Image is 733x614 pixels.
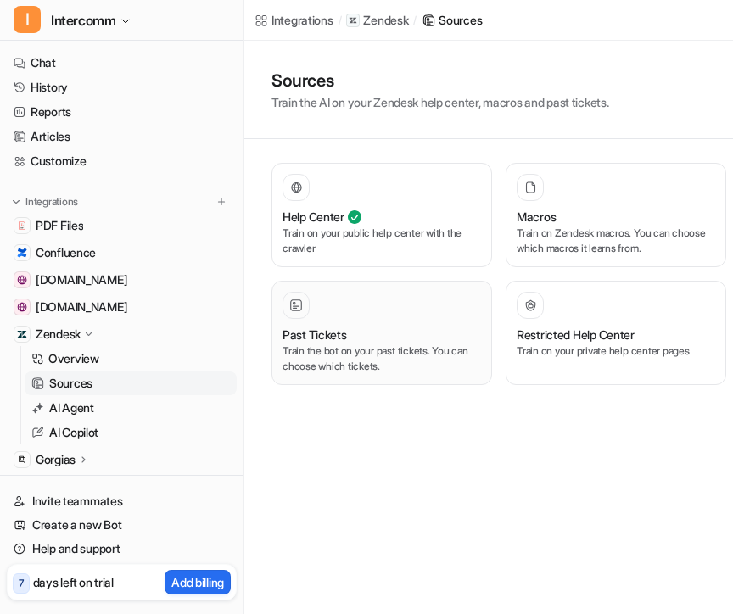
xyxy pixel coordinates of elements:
[17,220,27,231] img: PDF Files
[25,396,237,420] a: AI Agent
[439,11,482,29] div: Sources
[17,302,27,312] img: app.intercom.com
[17,455,27,465] img: Gorgias
[25,371,237,395] a: Sources
[7,295,237,319] a: app.intercom.com[DOMAIN_NAME]
[36,299,127,315] span: [DOMAIN_NAME]
[422,11,482,29] a: Sources
[14,6,41,33] span: I
[165,570,231,594] button: Add billing
[506,163,726,267] button: MacrosTrain on Zendesk macros. You can choose which macros it learns from.
[271,93,609,111] p: Train the AI on your Zendesk help center, macros and past tickets.
[506,281,726,385] button: Restricted Help CenterTrain on your private help center pages
[171,573,224,591] p: Add billing
[36,326,81,343] p: Zendesk
[7,537,237,561] a: Help and support
[271,68,609,93] h1: Sources
[517,326,635,343] h3: Restricted Help Center
[7,51,237,75] a: Chat
[283,208,344,226] h3: Help Center
[7,193,83,210] button: Integrations
[517,208,556,226] h3: Macros
[7,214,237,237] a: PDF FilesPDF Files
[33,573,114,591] p: days left on trial
[7,241,237,265] a: ConfluenceConfluence
[7,268,237,292] a: www.helpdesk.com[DOMAIN_NAME]
[363,12,408,29] p: Zendesk
[413,13,417,28] span: /
[346,12,408,29] a: Zendesk
[25,347,237,371] a: Overview
[7,125,237,148] a: Articles
[7,100,237,124] a: Reports
[283,226,481,256] p: Train on your public help center with the crawler
[283,343,481,374] p: Train the bot on your past tickets. You can choose which tickets.
[17,329,27,339] img: Zendesk
[17,248,27,258] img: Confluence
[36,271,127,288] span: [DOMAIN_NAME]
[7,75,237,99] a: History
[7,513,237,537] a: Create a new Bot
[49,399,94,416] p: AI Agent
[25,421,237,444] a: AI Copilot
[19,576,24,591] p: 7
[517,343,715,359] p: Train on your private help center pages
[283,326,347,343] h3: Past Tickets
[517,226,715,256] p: Train on Zendesk macros. You can choose which macros it learns from.
[51,8,115,32] span: Intercomm
[255,11,333,29] a: Integrations
[215,196,227,208] img: menu_add.svg
[48,350,99,367] p: Overview
[49,375,92,392] p: Sources
[36,217,83,234] span: PDF Files
[10,196,22,208] img: expand menu
[7,149,237,173] a: Customize
[271,281,492,385] button: Past TicketsTrain the bot on your past tickets. You can choose which tickets.
[17,275,27,285] img: www.helpdesk.com
[25,195,78,209] p: Integrations
[271,11,333,29] div: Integrations
[36,244,96,261] span: Confluence
[7,489,237,513] a: Invite teammates
[339,13,342,28] span: /
[271,163,492,267] button: Help CenterTrain on your public help center with the crawler
[49,424,98,441] p: AI Copilot
[36,451,76,468] p: Gorgias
